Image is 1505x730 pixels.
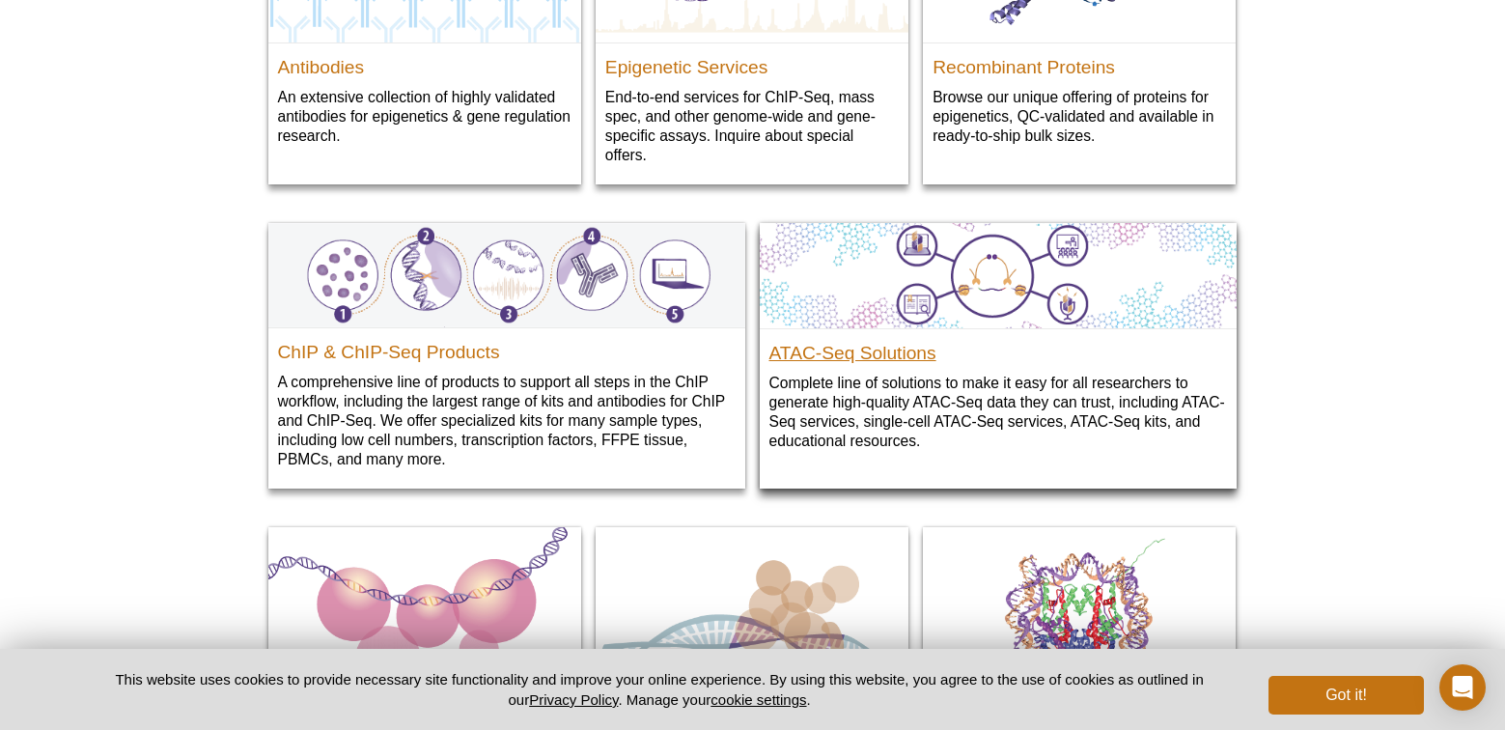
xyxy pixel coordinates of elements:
a: ATAC-Seq Solutions ATAC-Seq Solutions Complete line of solutions to make it easy for all research... [760,223,1237,470]
div: Open Intercom Messenger [1439,664,1486,711]
button: cookie settings [711,691,806,708]
h2: Antibodies [278,48,571,77]
h2: ATAC-Seq Solutions [769,334,1227,363]
p: This website uses cookies to provide necessary site functionality and improve your online experie... [82,669,1238,710]
a: Privacy Policy [529,691,618,708]
p: An extensive collection of highly validated antibodies for epigenetics & gene regulation research. [278,87,571,146]
button: Got it! [1268,676,1423,715]
p: Complete line of solutions to make it easy for all researchers to generate high-quality ATAC-Seq ... [769,373,1227,451]
img: ATAC-Seq Solutions [760,223,1237,328]
h2: ChIP & ChIP-Seq Products [278,333,736,362]
img: Active Motif [268,223,745,327]
img: TransAM [596,527,908,717]
p: Browse our unique offering of proteins for epigenetics, QC-validated and available in ready-to-sh... [933,87,1226,146]
a: Active Motif ChIP & ChIP-Seq Products A comprehensive line of products to support all steps in th... [268,223,745,489]
p: A comprehensive line of products to support all steps in the ChIP workflow, including the largest... [278,372,736,469]
p: End-to-end services for ChIP‑Seq, mass spec, and other genome-wide and gene-specific assays. Inqu... [605,87,899,165]
img: DNA Methylation Products & Services [268,527,581,717]
img: Histone PTM ELISAs [923,527,1236,717]
h2: Epigenetic Services [605,48,899,77]
h2: Recombinant Proteins [933,48,1226,77]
